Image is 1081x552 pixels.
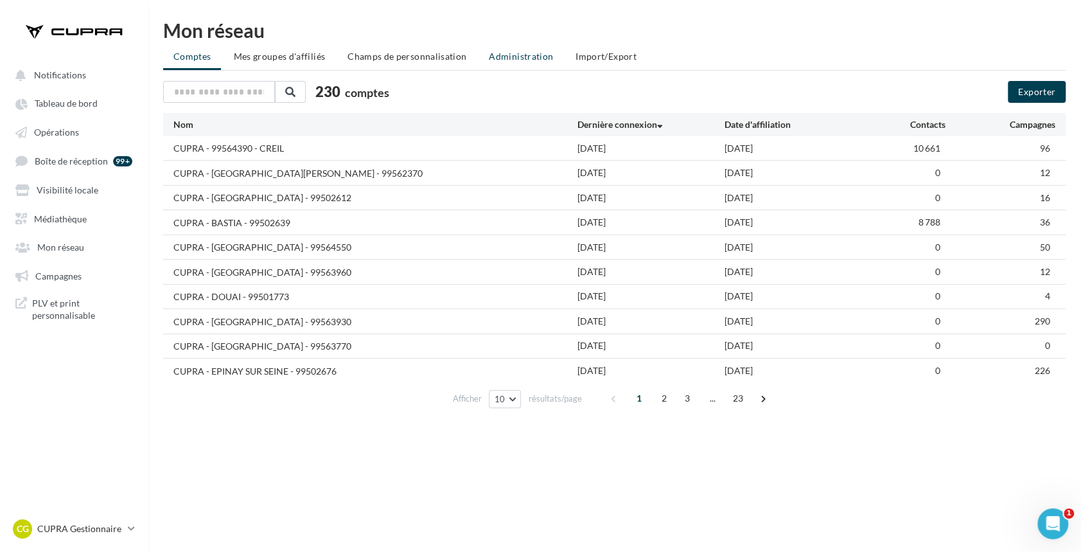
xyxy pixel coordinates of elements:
a: Mon réseau [8,235,140,258]
a: Tableau de bord [8,91,140,114]
span: 10 [495,394,505,404]
span: 23 [727,388,748,409]
div: CUPRA - BASTIA - 99502639 [173,217,290,229]
span: 0 [935,242,940,253]
div: [DATE] [577,241,725,254]
div: 99+ [113,156,132,166]
div: [DATE] [577,166,725,179]
div: [DATE] [577,339,725,352]
div: CUPRA - 99564390 - CREIL [173,142,284,155]
span: Campagnes [35,270,82,281]
div: [DATE] [577,364,725,377]
span: 12 [1040,266,1050,277]
a: Opérations [8,120,140,143]
div: Dernière connexion [577,118,725,131]
span: 0 [935,365,940,376]
span: CG [17,522,29,535]
span: 10 661 [913,143,940,154]
span: 50 [1040,242,1050,253]
span: 36 [1040,217,1050,227]
div: [DATE] [725,339,872,352]
div: Date d'affiliation [725,118,872,131]
span: Tableau de bord [35,98,98,109]
div: CUPRA - [GEOGRAPHIC_DATA][PERSON_NAME] - 99562370 [173,167,423,180]
div: Contacts [872,118,945,131]
div: [DATE] [725,265,872,278]
button: 10 [489,390,522,408]
span: 16 [1040,192,1050,203]
span: 0 [935,290,940,301]
div: Nom [173,118,577,131]
span: Afficher [453,393,482,405]
div: [DATE] [725,166,872,179]
span: 2 [654,388,674,409]
button: Notifications [8,63,135,86]
div: Campagnes [945,118,1055,131]
span: 96 [1040,143,1050,154]
div: CUPRA - [GEOGRAPHIC_DATA] - 99564550 [173,241,351,254]
span: 226 [1035,365,1050,376]
span: 0 [935,340,940,351]
span: ... [702,388,723,409]
a: Médiathèque [8,206,140,229]
div: CUPRA - [GEOGRAPHIC_DATA] - 99563960 [173,266,351,279]
div: [DATE] [577,315,725,328]
div: [DATE] [577,142,725,155]
div: [DATE] [725,142,872,155]
span: Notifications [34,69,86,80]
span: Visibilité locale [37,184,98,195]
span: 0 [935,167,940,178]
a: Boîte de réception 99+ [8,148,140,172]
div: [DATE] [577,290,725,303]
div: CUPRA - EPINAY SUR SEINE - 99502676 [173,365,337,378]
a: PLV et print personnalisable [8,292,140,327]
span: Opérations [34,127,79,138]
div: Mon réseau [163,21,1066,40]
iframe: Intercom live chat [1037,508,1068,539]
div: [DATE] [725,216,872,229]
div: [DATE] [725,191,872,204]
a: Visibilité locale [8,177,140,200]
span: 8 788 [918,217,940,227]
div: CUPRA - [GEOGRAPHIC_DATA] - 99563770 [173,340,351,353]
span: 290 [1035,316,1050,326]
span: Mes groupes d'affiliés [233,51,325,62]
div: [DATE] [725,290,872,303]
div: CUPRA - [GEOGRAPHIC_DATA] - 99563930 [173,316,351,328]
span: 3 [677,388,698,409]
span: Administration [489,51,553,62]
div: [DATE] [577,216,725,229]
span: Mon réseau [37,242,84,253]
span: 0 [1045,340,1050,351]
span: Champs de personnalisation [347,51,466,62]
span: 0 [935,266,940,277]
div: [DATE] [577,265,725,278]
span: Import/Export [576,51,637,62]
span: Médiathèque [34,213,87,224]
span: Boîte de réception [35,156,108,166]
div: [DATE] [725,364,872,377]
div: [DATE] [725,241,872,254]
div: [DATE] [725,315,872,328]
span: 4 [1045,290,1050,301]
a: CG CUPRA Gestionnaire [10,517,137,541]
span: 0 [935,192,940,203]
span: PLV et print personnalisable [32,297,132,322]
span: 0 [935,316,940,326]
span: 230 [315,82,340,102]
span: 1 [629,388,649,409]
div: CUPRA - [GEOGRAPHIC_DATA] - 99502612 [173,191,351,204]
span: 12 [1040,167,1050,178]
div: [DATE] [577,191,725,204]
span: 1 [1064,508,1074,519]
span: résultats/page [528,393,581,405]
span: comptes [345,85,389,100]
button: Exporter [1008,81,1066,103]
a: Campagnes [8,263,140,287]
p: CUPRA Gestionnaire [37,522,123,535]
div: CUPRA - DOUAI - 99501773 [173,290,289,303]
